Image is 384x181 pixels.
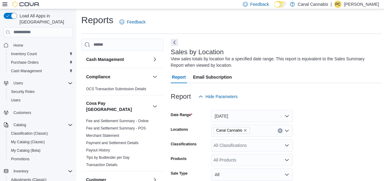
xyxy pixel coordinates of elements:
[86,119,149,123] a: Fee and Settlement Summary - Online
[86,148,110,152] a: Payout History
[9,138,73,146] span: My Catalog (Classic)
[11,148,41,153] span: My Catalog (Beta)
[278,128,283,133] button: Clear input
[86,56,124,62] h3: Cash Management
[331,1,332,8] p: |
[9,50,73,58] span: Inventory Count
[81,14,113,26] h1: Reports
[334,1,342,8] div: Patrick Ciantar
[13,43,23,48] span: Home
[11,131,48,136] span: Classification (Classic)
[9,67,73,75] span: Cash Management
[117,16,148,28] a: Feedback
[86,140,138,145] span: Payment and Settlement Details
[1,121,75,129] button: Catalog
[193,71,232,83] span: Email Subscription
[216,127,242,133] span: Canal Cannabis
[9,147,43,154] a: My Catalog (Beta)
[11,98,20,103] span: Users
[151,103,159,110] button: Cova Pay [GEOGRAPHIC_DATA]
[86,87,146,91] a: OCS Transaction Submission Details
[11,109,34,116] a: Customers
[214,127,250,134] span: Canal Cannabis
[86,155,130,160] a: Tips by Budtender per Day
[86,56,150,62] button: Cash Management
[6,96,75,105] button: Users
[86,133,119,138] span: Merchant Statement
[13,122,26,127] span: Catalog
[86,163,117,167] a: Transaction Details
[13,110,31,115] span: Customers
[6,146,75,155] button: My Catalog (Beta)
[211,169,293,181] button: All
[9,59,41,66] a: Purchase Orders
[6,87,75,96] button: Security Roles
[6,50,75,58] button: Inventory Count
[171,56,379,69] div: View sales totals by location for a specified date range. This report is equivalent to the Sales ...
[196,90,240,103] button: Hide Parameters
[6,138,75,146] button: My Catalog (Classic)
[284,143,289,148] button: Open list of options
[11,140,45,144] span: My Catalog (Classic)
[11,109,73,116] span: Customers
[9,155,32,163] a: Promotions
[9,155,73,163] span: Promotions
[274,1,287,8] input: Dark Mode
[171,171,188,176] label: Sale Type
[9,147,73,154] span: My Catalog (Beta)
[171,127,188,132] label: Locations
[9,130,50,137] a: Classification (Classic)
[11,42,26,49] a: Home
[9,97,23,104] a: Users
[9,67,44,75] a: Cash Management
[206,94,238,100] span: Hide Parameters
[11,168,31,175] button: Inventory
[1,167,75,176] button: Inventory
[86,126,146,130] a: Fee and Settlement Summary - POS
[1,108,75,117] button: Customers
[9,138,47,146] a: My Catalog (Classic)
[11,51,37,56] span: Inventory Count
[171,142,197,147] label: Classifications
[86,155,130,160] span: Tips by Budtender per Day
[13,81,23,86] span: Users
[243,129,247,132] button: Remove Canal Cannabis from selection in this group
[86,162,117,167] span: Transaction Details
[171,93,191,100] h3: Report
[17,13,73,25] span: Load All Apps in [GEOGRAPHIC_DATA]
[9,59,73,66] span: Purchase Orders
[11,69,42,73] span: Cash Management
[11,168,73,175] span: Inventory
[284,158,289,162] button: Open list of options
[86,100,150,112] button: Cova Pay [GEOGRAPHIC_DATA]
[171,156,187,161] label: Products
[81,117,163,171] div: Cova Pay [GEOGRAPHIC_DATA]
[171,39,178,46] button: Next
[86,87,146,91] span: OCS Transaction Submission Details
[11,121,73,129] span: Catalog
[172,71,186,83] span: Report
[1,79,75,87] button: Users
[11,41,73,49] span: Home
[127,19,145,25] span: Feedback
[9,130,73,137] span: Classification (Classic)
[9,88,37,95] a: Security Roles
[86,119,149,123] span: Fee and Settlement Summary - Online
[11,80,73,87] span: Users
[11,121,28,129] button: Catalog
[11,157,30,161] span: Promotions
[11,80,25,87] button: Users
[6,58,75,67] button: Purchase Orders
[298,1,328,8] p: Canal Cannabis
[171,112,192,117] label: Date Range
[81,85,163,95] div: Compliance
[86,74,150,80] button: Compliance
[13,169,28,174] span: Inventory
[11,60,39,65] span: Purchase Orders
[11,89,35,94] span: Security Roles
[284,128,289,133] button: Open list of options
